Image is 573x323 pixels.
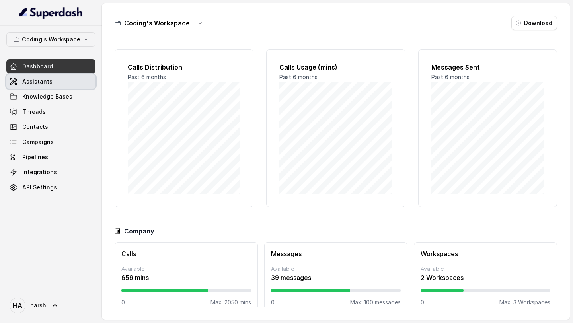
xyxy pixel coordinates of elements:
[6,105,95,119] a: Threads
[124,18,190,28] h3: Coding's Workspace
[6,74,95,89] a: Assistants
[128,74,166,80] span: Past 6 months
[124,226,154,236] h3: Company
[271,265,401,273] p: Available
[421,298,424,306] p: 0
[121,265,251,273] p: Available
[431,62,544,72] h2: Messages Sent
[210,298,251,306] p: Max: 2050 mins
[121,249,251,259] h3: Calls
[271,298,275,306] p: 0
[431,74,470,80] span: Past 6 months
[499,298,550,306] p: Max: 3 Workspaces
[121,273,251,282] p: 659 mins
[421,273,550,282] p: 2 Workspaces
[6,180,95,195] a: API Settings
[6,165,95,179] a: Integrations
[421,265,550,273] p: Available
[350,298,401,306] p: Max: 100 messages
[6,294,95,317] a: harsh
[6,120,95,134] a: Contacts
[271,273,401,282] p: 39 messages
[279,62,392,72] h2: Calls Usage (mins)
[271,249,401,259] h3: Messages
[6,59,95,74] a: Dashboard
[6,90,95,104] a: Knowledge Bases
[6,32,95,47] button: Coding's Workspace
[6,135,95,149] a: Campaigns
[421,249,550,259] h3: Workspaces
[6,150,95,164] a: Pipelines
[22,35,80,44] p: Coding's Workspace
[128,62,240,72] h2: Calls Distribution
[121,298,125,306] p: 0
[279,74,318,80] span: Past 6 months
[511,16,557,30] button: Download
[19,6,83,19] img: light.svg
